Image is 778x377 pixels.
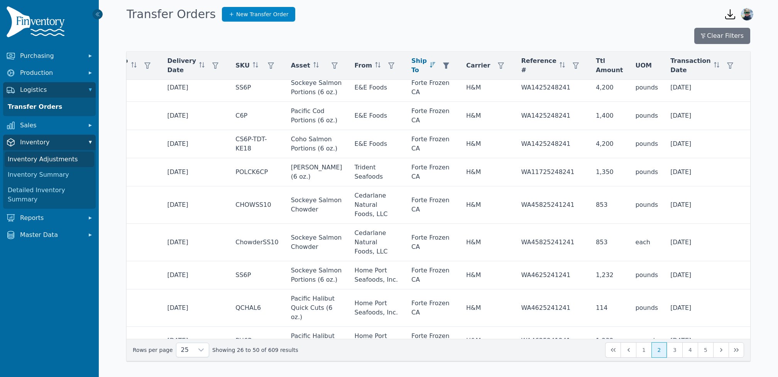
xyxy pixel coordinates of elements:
td: Home Port Seafoods, Inc. [348,327,405,355]
td: Forte Frozen CA [405,289,460,327]
td: [DATE] [98,289,161,327]
td: [DATE] [664,130,744,158]
img: Finventory [6,6,68,41]
button: Sales [3,118,96,133]
td: H&M [460,102,515,130]
td: CHOWSS10 [229,186,284,224]
span: Reports [20,213,82,223]
td: pounds [629,74,664,102]
button: Master Data [3,227,96,243]
td: Forte Frozen CA [405,327,460,355]
span: UOM [635,61,652,70]
span: Transaction Date [670,56,711,75]
td: Forte Frozen CA [405,224,460,261]
button: Clear Filters [694,28,750,44]
td: Pacific Cod Portions (6 oz.) [285,102,348,130]
button: First Page [605,342,621,358]
button: Page 4 [682,342,698,358]
td: [PERSON_NAME] (6 oz.) [285,158,348,186]
td: [DATE] [161,289,230,327]
span: Showing 26 to 50 of 609 results [212,346,298,354]
td: H&M [460,74,515,102]
td: each [629,224,664,261]
button: Inventory [3,135,96,150]
span: From [355,61,372,70]
td: 1,350 [590,158,629,186]
td: E&E Foods [348,130,405,158]
td: H&M [460,327,515,355]
td: pounds [629,186,664,224]
td: Trident Seafoods [348,158,405,186]
td: Home Port Seafoods, Inc. [348,289,405,327]
span: Sales [20,121,82,130]
td: [DATE] [664,327,744,355]
td: [DATE] [664,74,744,102]
td: [DATE] [161,130,230,158]
td: [DATE] [161,158,230,186]
span: Ttl Amount [596,56,623,75]
button: Previous Page [621,342,636,358]
td: Forte Frozen CA [405,186,460,224]
span: SKU [235,61,250,70]
td: Cedarlane Natural Foods, LLC [348,224,405,261]
td: Sockeye Salmon Chowder [285,224,348,261]
button: Page 3 [667,342,682,358]
a: Inventory Adjustments [5,152,94,167]
td: Sockeye Salmon Portions (6 oz.) [285,74,348,102]
td: [DATE] [161,102,230,130]
span: Inventory [20,138,82,147]
td: [DATE] [664,158,744,186]
td: H&M [460,186,515,224]
button: Last Page [729,342,744,358]
td: [DATE] [161,224,230,261]
td: Coho Salmon Portions (6 oz.) [285,130,348,158]
button: Page 5 [698,342,713,358]
td: [DATE] [98,158,161,186]
td: C6P [229,102,284,130]
td: 4,200 [590,74,629,102]
td: H&M [460,224,515,261]
span: Master Data [20,230,82,240]
td: E&E Foods [348,102,405,130]
td: Forte Frozen CA [405,158,460,186]
h1: Transfer Orders [127,7,216,21]
button: Purchasing [3,48,96,64]
td: WA11725248241 [515,158,589,186]
td: [DATE] [161,74,230,102]
td: pounds [629,158,664,186]
span: Carrier [466,61,490,70]
span: Status [750,61,773,70]
td: Forte Frozen CA [405,102,460,130]
td: SS6P [229,74,284,102]
td: H&M [460,261,515,289]
td: Sockeye Salmon Portions (6 oz.) [285,261,348,289]
button: Next Page [713,342,729,358]
td: 4,200 [590,130,629,158]
td: [DATE] [98,261,161,289]
td: WA4625241241 [515,289,589,327]
span: Ship To [411,56,427,75]
td: Cedarlane Natural Foods, LLC [348,186,405,224]
td: [DATE] [98,102,161,130]
a: Transfer Orders [5,99,94,115]
td: WA45825241241 [515,224,589,261]
td: 1,232 [590,261,629,289]
span: Production [20,68,82,78]
td: [DATE] [161,186,230,224]
td: WA4625241241 [515,261,589,289]
td: [DATE] [664,186,744,224]
td: 853 [590,186,629,224]
td: WA1425248241 [515,130,589,158]
button: Page 1 [636,342,651,358]
td: ChowderSS10 [229,224,284,261]
button: Logistics [3,82,96,98]
span: Purchasing [20,51,82,61]
td: QCHAL6 [229,289,284,327]
td: [DATE] [664,289,744,327]
span: New Transfer Order [236,10,289,18]
a: New Transfer Order [222,7,295,22]
td: E&E Foods [348,74,405,102]
td: [DATE] [664,261,744,289]
span: Reference # [521,56,556,75]
td: pounds [629,261,664,289]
